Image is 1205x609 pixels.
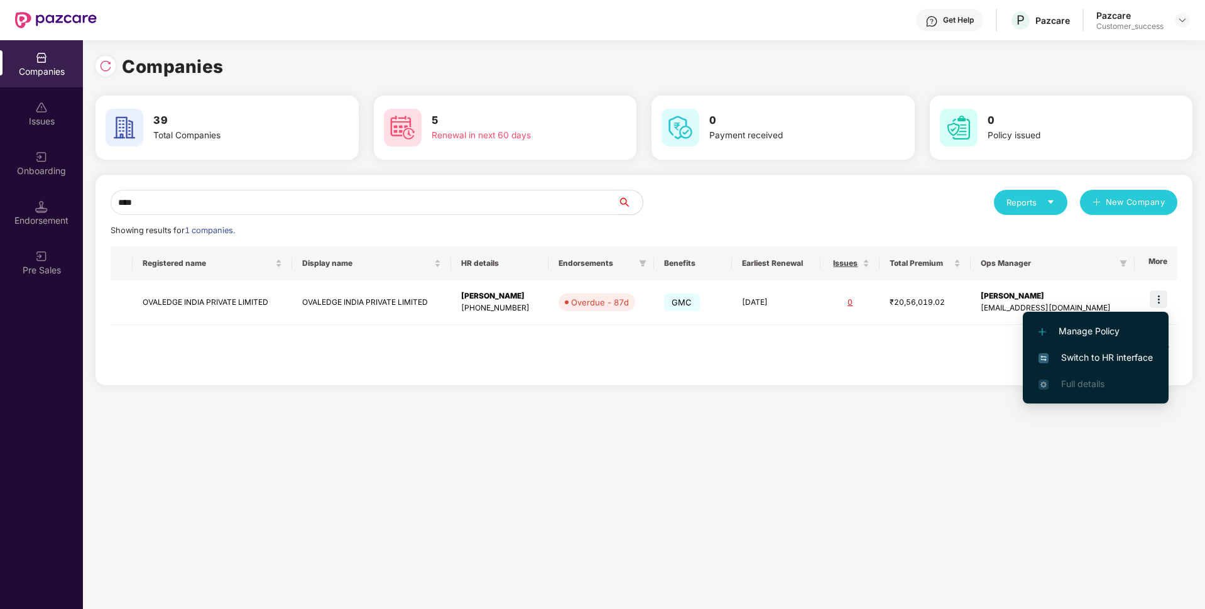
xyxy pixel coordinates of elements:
[1117,256,1130,271] span: filter
[133,280,292,325] td: OVALEDGE INDIA PRIVATE LIMITED
[1080,190,1177,215] button: plusNew Company
[981,258,1115,268] span: Ops Manager
[35,200,48,213] img: svg+xml;base64,PHN2ZyB3aWR0aD0iMTQuNSIgaGVpZ2h0PSIxNC41IiB2aWV3Qm94PSIwIDAgMTYgMTYiIGZpbGw9Im5vbm...
[1096,9,1164,21] div: Pazcare
[1047,198,1055,206] span: caret-down
[732,246,821,280] th: Earliest Renewal
[981,302,1125,314] div: [EMAIL_ADDRESS][DOMAIN_NAME]
[153,129,312,143] div: Total Companies
[831,297,870,309] div: 0
[35,151,48,163] img: svg+xml;base64,PHN2ZyB3aWR0aD0iMjAiIGhlaWdodD0iMjAiIHZpZXdCb3g9IjAgMCAyMCAyMCIgZmlsbD0ibm9uZSIgeG...
[1177,15,1187,25] img: svg+xml;base64,PHN2ZyBpZD0iRHJvcGRvd24tMzJ4MzIiIHhtbG5zPSJodHRwOi8vd3d3LnczLm9yZy8yMDAwL3N2ZyIgd2...
[831,258,860,268] span: Issues
[639,260,646,267] span: filter
[988,112,1146,129] h3: 0
[617,190,643,215] button: search
[35,250,48,263] img: svg+xml;base64,PHN2ZyB3aWR0aD0iMjAiIGhlaWdodD0iMjAiIHZpZXdCb3g9IjAgMCAyMCAyMCIgZmlsbD0ibm9uZSIgeG...
[133,246,292,280] th: Registered name
[559,258,634,268] span: Endorsements
[153,112,312,129] h3: 39
[1017,13,1025,28] span: P
[1039,351,1153,365] span: Switch to HR interface
[1093,198,1101,208] span: plus
[617,197,643,207] span: search
[111,226,235,235] span: Showing results for
[451,246,548,280] th: HR details
[662,109,699,146] img: svg+xml;base64,PHN2ZyB4bWxucz0iaHR0cDovL3d3dy53My5vcmcvMjAwMC9zdmciIHdpZHRoPSI2MCIgaGVpZ2h0PSI2MC...
[1039,380,1049,390] img: svg+xml;base64,PHN2ZyB4bWxucz0iaHR0cDovL3d3dy53My5vcmcvMjAwMC9zdmciIHdpZHRoPSIxNi4zNjMiIGhlaWdodD...
[292,246,452,280] th: Display name
[122,53,224,80] h1: Companies
[940,109,978,146] img: svg+xml;base64,PHN2ZyB4bWxucz0iaHR0cDovL3d3dy53My5vcmcvMjAwMC9zdmciIHdpZHRoPSI2MCIgaGVpZ2h0PSI2MC...
[664,294,700,311] span: GMC
[99,60,112,72] img: svg+xml;base64,PHN2ZyBpZD0iUmVsb2FkLTMyeDMyIiB4bWxucz0iaHR0cDovL3d3dy53My5vcmcvMjAwMC9zdmciIHdpZH...
[943,15,974,25] div: Get Help
[1120,260,1127,267] span: filter
[1061,378,1104,389] span: Full details
[461,302,538,314] div: [PHONE_NUMBER]
[432,129,590,143] div: Renewal in next 60 days
[709,112,868,129] h3: 0
[571,296,629,309] div: Overdue - 87d
[292,280,452,325] td: OVALEDGE INDIA PRIVATE LIMITED
[1135,246,1177,280] th: More
[432,112,590,129] h3: 5
[709,129,868,143] div: Payment received
[35,52,48,64] img: svg+xml;base64,PHN2ZyBpZD0iQ29tcGFuaWVzIiB4bWxucz0iaHR0cDovL3d3dy53My5vcmcvMjAwMC9zdmciIHdpZHRoPS...
[890,297,960,309] div: ₹20,56,019.02
[143,258,273,268] span: Registered name
[1096,21,1164,31] div: Customer_success
[636,256,649,271] span: filter
[988,129,1146,143] div: Policy issued
[890,258,951,268] span: Total Premium
[732,280,821,325] td: [DATE]
[35,101,48,114] img: svg+xml;base64,PHN2ZyBpZD0iSXNzdWVzX2Rpc2FibGVkIiB4bWxucz0iaHR0cDovL3d3dy53My5vcmcvMjAwMC9zdmciIH...
[461,290,538,302] div: [PERSON_NAME]
[302,258,432,268] span: Display name
[1039,353,1049,363] img: svg+xml;base64,PHN2ZyB4bWxucz0iaHR0cDovL3d3dy53My5vcmcvMjAwMC9zdmciIHdpZHRoPSIxNiIgaGVpZ2h0PSIxNi...
[106,109,143,146] img: svg+xml;base64,PHN2ZyB4bWxucz0iaHR0cDovL3d3dy53My5vcmcvMjAwMC9zdmciIHdpZHRoPSI2MCIgaGVpZ2h0PSI2MC...
[1039,328,1046,336] img: svg+xml;base64,PHN2ZyB4bWxucz0iaHR0cDovL3d3dy53My5vcmcvMjAwMC9zdmciIHdpZHRoPSIxMi4yMDEiIGhlaWdodD...
[654,246,732,280] th: Benefits
[1039,324,1153,338] span: Manage Policy
[185,226,235,235] span: 1 companies.
[384,109,422,146] img: svg+xml;base64,PHN2ZyB4bWxucz0iaHR0cDovL3d3dy53My5vcmcvMjAwMC9zdmciIHdpZHRoPSI2MCIgaGVpZ2h0PSI2MC...
[821,246,880,280] th: Issues
[1006,196,1055,209] div: Reports
[880,246,970,280] th: Total Premium
[1035,14,1070,26] div: Pazcare
[925,15,938,28] img: svg+xml;base64,PHN2ZyBpZD0iSGVscC0zMngzMiIgeG1sbnM9Imh0dHA6Ly93d3cudzMub3JnLzIwMDAvc3ZnIiB3aWR0aD...
[1150,290,1167,308] img: icon
[15,12,97,28] img: New Pazcare Logo
[1106,196,1165,209] span: New Company
[981,290,1125,302] div: [PERSON_NAME]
